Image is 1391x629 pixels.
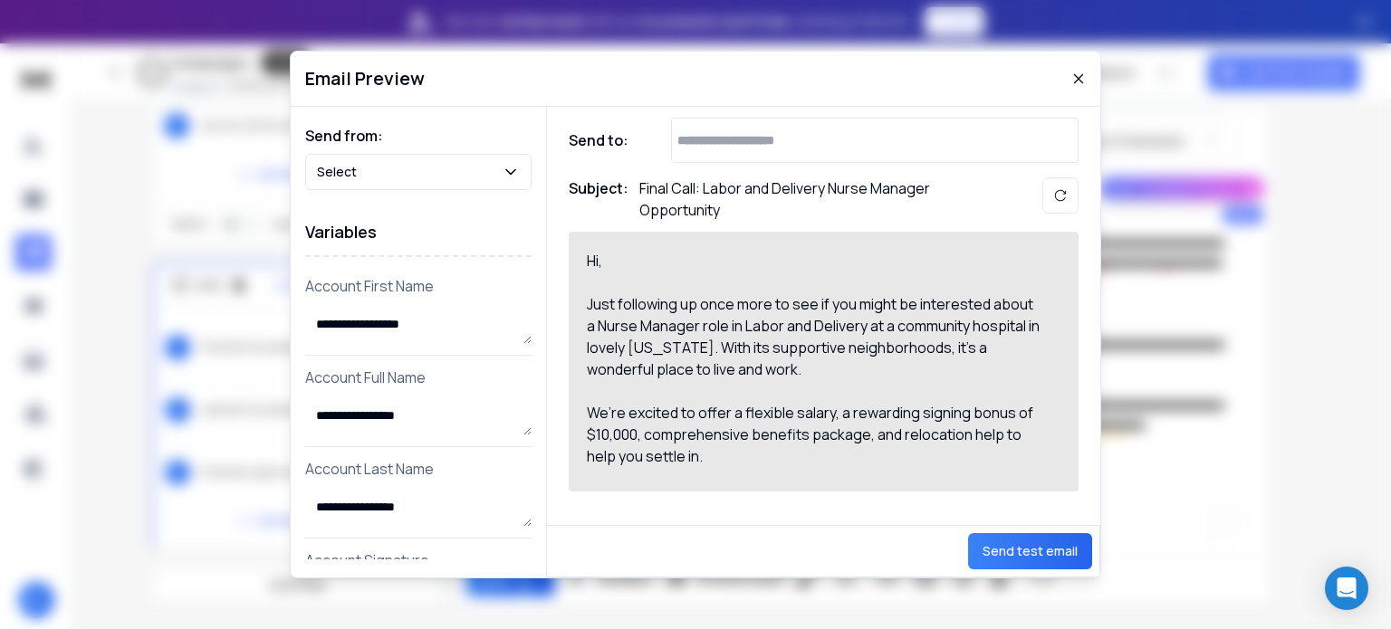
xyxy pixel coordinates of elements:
div: Just following up once more to see if you might be interested about a Nurse Manager role in Labor... [587,293,1040,380]
p: Final Call: Labor and Delivery Nurse Manager Opportunity [639,177,1002,221]
div: , please let me know if you are curious in this position and I’d be happy to send a video with mo... [587,489,1040,576]
div: We’re excited to offer a flexible salary, a rewarding signing bonus of $10,000, comprehensive ben... [587,402,1040,467]
div: Hi, [587,250,1040,272]
h1: Subject: [569,177,628,221]
h1: Send from: [305,125,532,147]
h1: Send to: [569,129,641,151]
p: Select [317,163,364,181]
div: Open Intercom Messenger [1325,567,1368,610]
p: Account Signature [305,549,532,571]
p: Account Last Name [305,458,532,480]
h1: Email Preview [305,66,425,91]
button: Send test email [968,533,1092,569]
p: Account Full Name [305,367,532,388]
h1: Variables [305,208,532,257]
p: Account First Name [305,275,532,297]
